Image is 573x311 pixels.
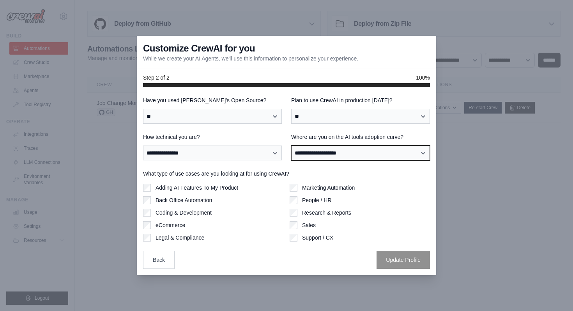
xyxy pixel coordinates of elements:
[143,170,430,178] label: What type of use cases are you looking at for using CrewAI?
[156,209,212,217] label: Coding & Development
[143,55,358,62] p: While we create your AI Agents, we'll use this information to personalize your experience.
[156,184,238,192] label: Adding AI Features To My Product
[143,251,175,269] button: Back
[156,221,185,229] label: eCommerce
[291,133,430,141] label: Where are you on the AI tools adoption curve?
[377,251,430,269] button: Update Profile
[156,234,204,242] label: Legal & Compliance
[302,209,351,217] label: Research & Reports
[156,196,212,204] label: Back Office Automation
[302,196,331,204] label: People / HR
[302,221,316,229] label: Sales
[534,274,573,311] iframe: Chat Widget
[143,133,282,141] label: How technical you are?
[302,184,355,192] label: Marketing Automation
[291,96,430,104] label: Plan to use CrewAI in production [DATE]?
[143,74,170,82] span: Step 2 of 2
[416,74,430,82] span: 100%
[143,96,282,104] label: Have you used [PERSON_NAME]'s Open Source?
[302,234,333,242] label: Support / CX
[143,42,255,55] h3: Customize CrewAI for you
